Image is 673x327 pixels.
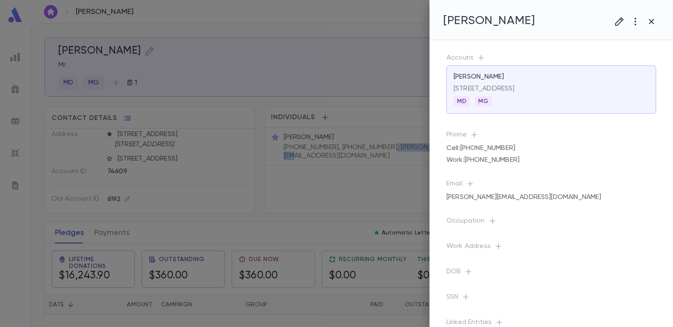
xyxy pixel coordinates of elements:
span: MG [475,98,492,105]
div: Work : [PHONE_NUMBER] [446,153,520,168]
p: DOB [446,267,656,279]
span: MD [454,98,470,105]
p: Email [446,180,656,191]
p: [PERSON_NAME] [454,73,504,81]
p: Account [446,54,656,65]
p: Phone [446,131,656,142]
div: [PERSON_NAME][EMAIL_ADDRESS][DOMAIN_NAME] [446,190,602,205]
div: Cell : [PHONE_NUMBER] [446,141,515,156]
p: Work Address [446,242,656,254]
p: [STREET_ADDRESS] [454,84,649,93]
p: Occupation [446,217,656,229]
h4: [PERSON_NAME] [443,14,535,28]
p: SSN [446,293,656,305]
